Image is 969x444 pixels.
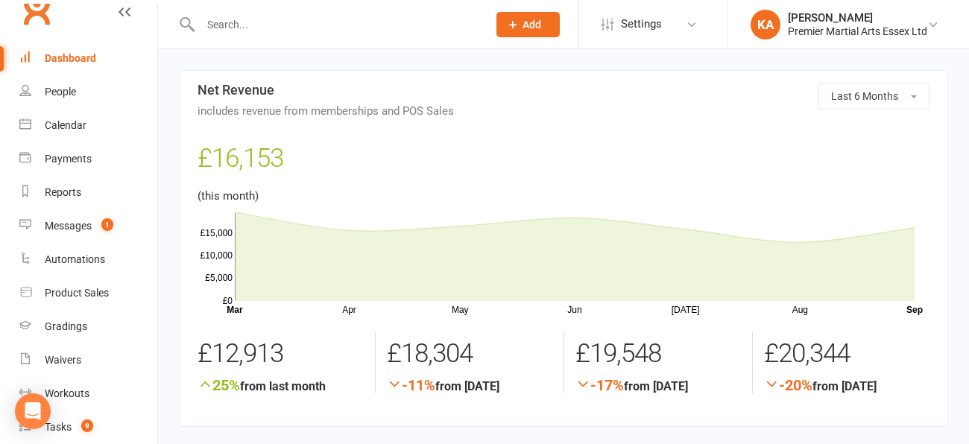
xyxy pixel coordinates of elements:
strong: from last month [198,376,364,393]
button: Last 6 Months [818,83,929,110]
a: Dashboard [19,42,157,75]
span: Add [523,19,541,31]
span: 9 [81,419,93,432]
div: £19,548 [575,332,741,376]
div: Workouts [45,387,89,399]
a: Payments [19,142,157,176]
div: Premier Martial Arts Essex Ltd [788,25,927,38]
a: Tasks 9 [19,410,157,444]
span: -17% [575,376,624,394]
a: Messages 1 [19,209,157,243]
div: Dashboard [45,52,96,64]
span: 25% [198,376,240,394]
span: -20% [764,376,812,394]
div: Tasks [45,421,72,433]
div: KA [751,10,780,39]
div: Calendar [45,119,86,131]
h3: Net Revenue [198,83,929,117]
strong: from [DATE] [764,376,929,393]
span: -11% [387,376,435,394]
div: Product Sales [45,287,109,299]
a: Calendar [19,109,157,142]
div: £16,153 [198,138,929,187]
span: Last 6 Months [831,90,898,102]
div: Reports [45,186,81,198]
a: Workouts [19,377,157,410]
a: People [19,75,157,109]
span: includes revenue from memberships and POS Sales [198,105,929,118]
button: Add [496,12,560,37]
div: £20,344 [764,332,929,376]
span: 1 [101,218,113,231]
div: People [45,86,76,98]
span: Settings [621,7,662,41]
div: Automations [45,253,105,265]
div: Gradings [45,320,87,332]
div: Messages [45,220,92,232]
div: (this month) [198,138,929,317]
a: Waivers [19,343,157,377]
strong: from [DATE] [575,376,741,393]
strong: from [DATE] [387,376,552,393]
div: Open Intercom Messenger [15,393,51,429]
a: Reports [19,176,157,209]
a: Gradings [19,310,157,343]
div: £12,913 [198,332,364,376]
input: Search... [196,14,477,35]
a: Product Sales [19,276,157,310]
div: £18,304 [387,332,552,376]
a: Automations [19,243,157,276]
div: Waivers [45,354,81,366]
div: [PERSON_NAME] [788,11,927,25]
div: Payments [45,153,92,165]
